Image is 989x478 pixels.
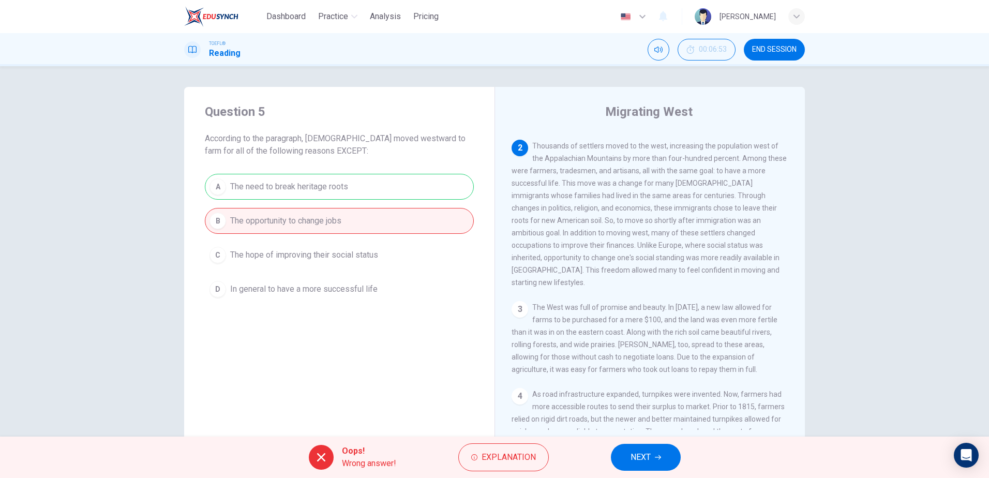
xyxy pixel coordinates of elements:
[619,13,632,21] img: en
[266,10,306,23] span: Dashboard
[413,10,439,23] span: Pricing
[954,443,979,468] div: Open Intercom Messenger
[695,8,711,25] img: Profile picture
[342,457,396,470] span: Wrong answer!
[458,443,549,471] button: Explanation
[209,47,241,59] h1: Reading
[512,301,528,318] div: 3
[409,7,443,26] button: Pricing
[205,132,474,157] span: According to the paragraph, [DEMOGRAPHIC_DATA] moved westward to farm for all of the following re...
[631,450,651,465] span: NEXT
[678,39,736,61] button: 00:06:53
[370,10,401,23] span: Analysis
[262,7,310,26] button: Dashboard
[512,303,777,374] span: The West was full of promise and beauty. In [DATE], a new law allowed for farms to be purchased f...
[744,39,805,61] button: END SESSION
[318,10,348,23] span: Practice
[512,142,787,287] span: Thousands of settlers moved to the west, increasing the population west of the Appalachian Mounta...
[678,39,736,61] div: Hide
[205,103,474,120] h4: Question 5
[752,46,797,54] span: END SESSION
[342,445,396,457] span: Oops!
[184,6,262,27] a: EduSynch logo
[314,7,362,26] button: Practice
[184,6,238,27] img: EduSynch logo
[512,388,528,405] div: 4
[648,39,669,61] div: Mute
[611,444,681,471] button: NEXT
[699,46,727,54] span: 00:06:53
[720,10,776,23] div: [PERSON_NAME]
[512,140,528,156] div: 2
[605,103,693,120] h4: Migrating West
[512,390,785,448] span: As road infrastructure expanded, turnpikes were invented. Now, farmers had more accessible routes...
[482,450,536,465] span: Explanation
[366,7,405,26] button: Analysis
[209,40,226,47] span: TOEFL®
